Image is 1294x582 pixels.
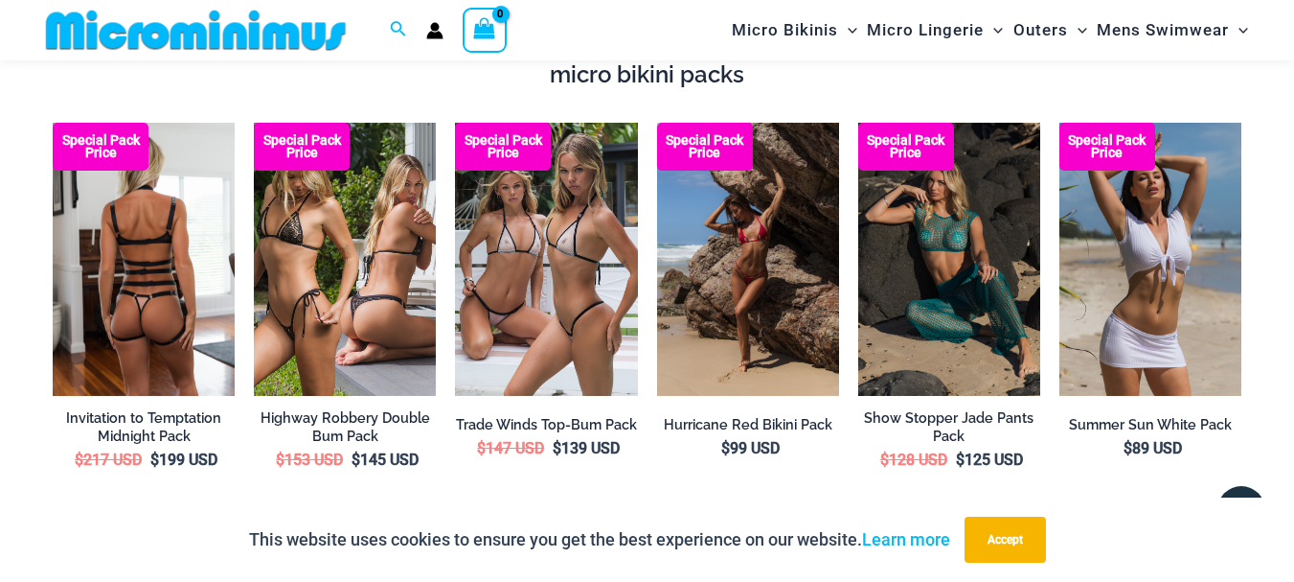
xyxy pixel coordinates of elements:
span: $ [721,439,730,457]
a: Show Stopper Jade Pants Pack [858,409,1040,445]
a: Invitation to Temptation Midnight Pack [53,409,235,445]
span: $ [553,439,561,457]
a: Mens SwimwearMenu ToggleMenu Toggle [1092,6,1253,55]
bdi: 139 USD [553,439,620,457]
a: Trade Winds Top-Bum Pack [455,416,637,434]
a: Account icon link [426,22,443,39]
b: Special Pack Price [254,134,350,159]
span: Outers [1013,6,1068,55]
bdi: 217 USD [75,451,142,469]
img: Invitation to Temptation Midnight 1037 Bra 6037 Thong 1954 Bodysuit 04 [53,123,235,396]
bdi: 147 USD [477,439,544,457]
bdi: 89 USD [1124,439,1182,457]
span: Menu Toggle [1229,6,1248,55]
a: Invitation to Temptation Midnight 1037 Bra 6037 Thong 1954 Bodysuit 02 Invitation to Temptation M... [53,123,235,396]
a: Highway Robbery Double Bum Pack [254,409,436,445]
span: Menu Toggle [1068,6,1087,55]
span: Menu Toggle [984,6,1003,55]
bdi: 153 USD [276,451,343,469]
span: $ [150,451,159,469]
b: Special Pack Price [455,134,551,159]
p: This website uses cookies to ensure you get the best experience on our website. [249,525,950,554]
a: Micro LingerieMenu ToggleMenu Toggle [862,6,1008,55]
span: Micro Lingerie [867,6,984,55]
a: Hurricane Red 3277 Tri Top 4277 Thong Bottom 05 Hurricane Red 3277 Tri Top 4277 Thong Bottom 06Hu... [657,123,839,396]
a: Summer Sun White Pack [1059,416,1241,434]
bdi: 128 USD [880,451,947,469]
b: Special Pack Price [53,134,148,159]
a: View Shopping Cart, empty [463,8,507,52]
bdi: 125 USD [956,451,1023,469]
b: Special Pack Price [1059,134,1155,159]
b: Special Pack Price [858,134,954,159]
img: MM SHOP LOGO FLAT [38,9,353,52]
span: $ [477,439,486,457]
img: Top Bum Pack (1) [455,123,637,396]
img: Top Bum Pack [254,123,436,396]
a: Search icon link [390,18,407,42]
span: Mens Swimwear [1097,6,1229,55]
bdi: 199 USD [150,451,217,469]
span: Micro Bikinis [732,6,838,55]
a: Learn more [862,529,950,549]
a: Top Bum Pack (1) Trade Winds IvoryInk 317 Top 453 Micro 03Trade Winds IvoryInk 317 Top 453 Micro 03 [455,123,637,396]
img: Summer Sun White 9116 Top 522 Skirt 08 [1059,123,1241,396]
span: $ [75,451,83,469]
span: $ [956,451,965,469]
span: $ [352,451,360,469]
a: Hurricane Red Bikini Pack [657,416,839,434]
img: Show Stopper Jade 366 Top 5007 pants 08 [858,123,1040,396]
span: $ [276,451,284,469]
span: $ [1124,439,1132,457]
a: Show Stopper Jade 366 Top 5007 pants 08 Show Stopper Jade 366 Top 5007 pants 05Show Stopper Jade ... [858,123,1040,396]
a: Micro BikinisMenu ToggleMenu Toggle [727,6,862,55]
img: Hurricane Red 3277 Tri Top 4277 Thong Bottom 05 [657,123,839,396]
span: Menu Toggle [838,6,857,55]
nav: Site Navigation [724,3,1256,58]
h4: micro bikini packs [53,61,1241,89]
a: Summer Sun White 9116 Top 522 Skirt 08 Summer Sun White 9116 Top 522 Skirt 10Summer Sun White 911... [1059,123,1241,396]
a: Top Bum Pack Highway Robbery Black Gold 305 Tri Top 456 Micro 05Highway Robbery Black Gold 305 Tr... [254,123,436,396]
bdi: 99 USD [721,439,780,457]
b: Special Pack Price [657,134,753,159]
span: $ [880,451,889,469]
bdi: 145 USD [352,451,419,469]
button: Accept [965,517,1046,563]
a: OutersMenu ToggleMenu Toggle [1009,6,1092,55]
